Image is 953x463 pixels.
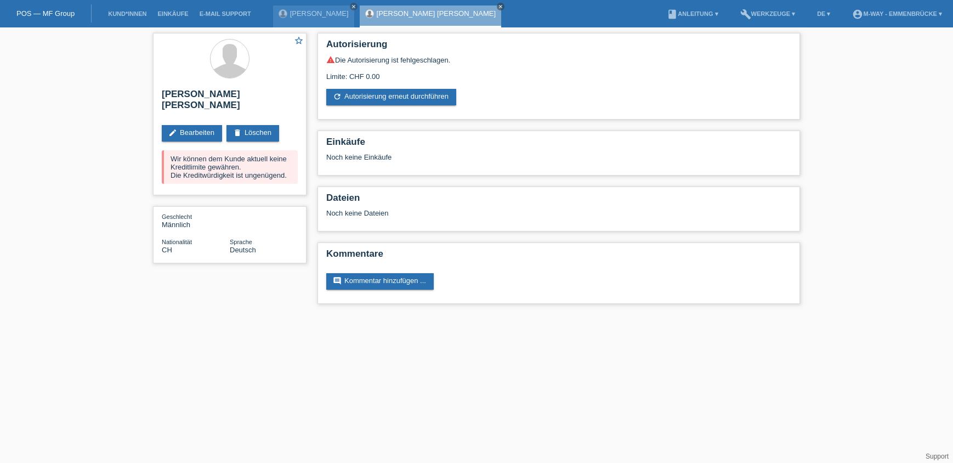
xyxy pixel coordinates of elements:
h2: Einkäufe [326,137,791,153]
span: Nationalität [162,239,192,245]
i: refresh [333,92,342,101]
i: edit [168,128,177,137]
a: buildWerkzeuge ▾ [735,10,801,17]
a: star_border [294,36,304,47]
i: build [740,9,751,20]
a: Support [926,453,949,460]
i: close [498,4,503,9]
a: commentKommentar hinzufügen ... [326,273,434,290]
a: Einkäufe [152,10,194,17]
div: Noch keine Einkäufe [326,153,791,170]
div: Limite: CHF 0.00 [326,64,791,81]
i: warning [326,55,335,64]
a: [PERSON_NAME] [PERSON_NAME] [377,9,496,18]
a: E-Mail Support [194,10,257,17]
h2: Autorisierung [326,39,791,55]
i: comment [333,276,342,285]
a: account_circlem-way - Emmenbrücke ▾ [847,10,948,17]
a: close [497,3,504,10]
span: Schweiz [162,246,172,254]
a: editBearbeiten [162,125,222,142]
a: DE ▾ [812,10,836,17]
a: POS — MF Group [16,9,75,18]
a: close [350,3,358,10]
div: Männlich [162,212,230,229]
div: Die Autorisierung ist fehlgeschlagen. [326,55,791,64]
h2: Kommentare [326,249,791,265]
a: bookAnleitung ▾ [661,10,723,17]
h2: [PERSON_NAME] [PERSON_NAME] [162,89,298,116]
a: [PERSON_NAME] [290,9,349,18]
a: deleteLöschen [226,125,279,142]
h2: Dateien [326,193,791,209]
span: Deutsch [230,246,256,254]
i: delete [233,128,242,137]
a: Kund*innen [103,10,152,17]
div: Wir können dem Kunde aktuell keine Kreditlimite gewähren. Die Kreditwürdigkeit ist ungenügend. [162,150,298,184]
i: star_border [294,36,304,46]
i: account_circle [852,9,863,20]
a: refreshAutorisierung erneut durchführen [326,89,456,105]
i: book [667,9,678,20]
span: Geschlecht [162,213,192,220]
i: close [351,4,356,9]
div: Noch keine Dateien [326,209,661,217]
span: Sprache [230,239,252,245]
